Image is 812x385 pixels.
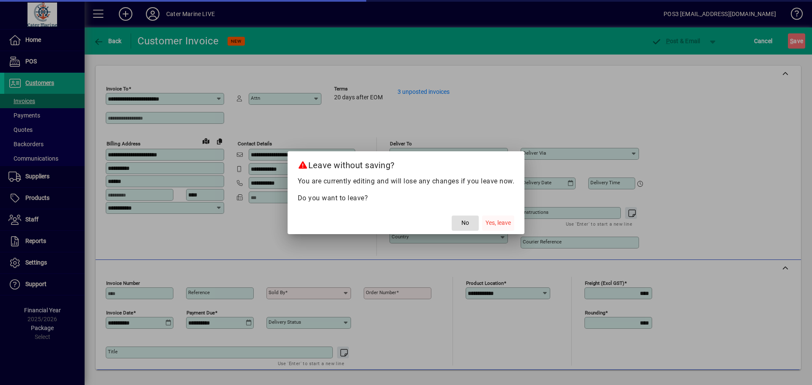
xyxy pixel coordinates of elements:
[298,176,515,186] p: You are currently editing and will lose any changes if you leave now.
[461,218,469,227] span: No
[452,216,479,231] button: No
[298,193,515,203] p: Do you want to leave?
[288,151,525,176] h2: Leave without saving?
[486,218,511,227] span: Yes, leave
[482,216,514,231] button: Yes, leave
